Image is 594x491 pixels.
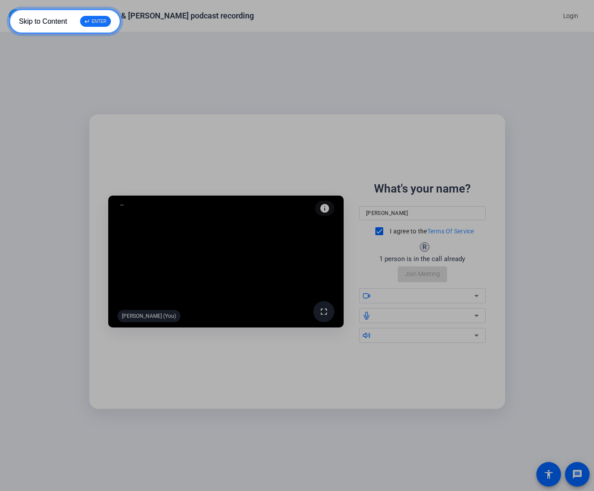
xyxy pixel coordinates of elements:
img: OpenReel logo [9,9,69,22]
mat-icon: message [572,469,583,480]
div: R [420,242,429,252]
button: Login [556,8,585,24]
a: Terms Of Service [427,228,474,235]
div: [PERSON_NAME] (You) [117,310,180,322]
mat-icon: accessibility [543,469,554,480]
input: Your name [366,208,479,218]
span: Login [563,11,578,21]
mat-icon: info [319,203,330,214]
div: What's your name? [374,180,471,197]
mat-icon: fullscreen [319,306,329,317]
div: RH Ben & [PERSON_NAME] podcast recording [93,11,254,21]
div: 1 person is in the call already [379,254,465,264]
label: I agree to the [388,227,474,236]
